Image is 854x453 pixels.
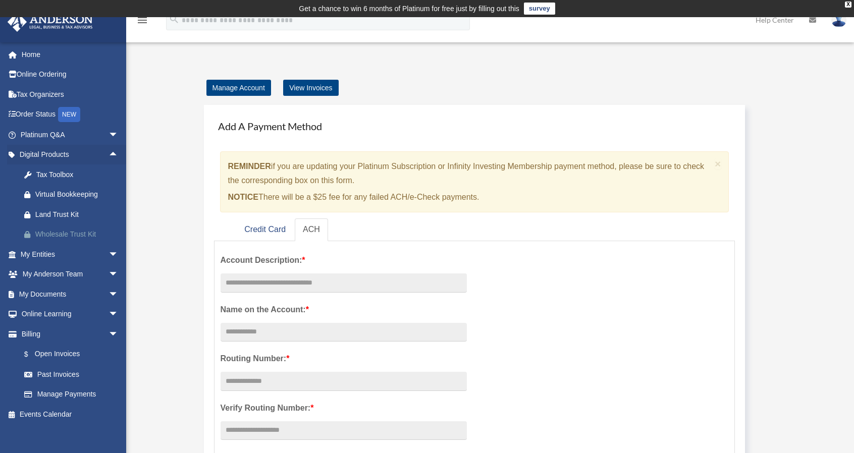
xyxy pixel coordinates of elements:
[7,145,134,165] a: Digital Productsarrow_drop_up
[524,3,555,15] a: survey
[109,304,129,325] span: arrow_drop_down
[5,12,96,32] img: Anderson Advisors Platinum Portal
[7,264,134,285] a: My Anderson Teamarrow_drop_down
[214,115,735,137] h4: Add A Payment Method
[220,151,729,212] div: if you are updating your Platinum Subscription or Infinity Investing Membership payment method, p...
[299,3,519,15] div: Get a chance to win 6 months of Platinum for free just by filling out this
[295,218,328,241] a: ACH
[109,145,129,165] span: arrow_drop_up
[14,224,134,245] a: Wholesale Trust Kit
[7,44,134,65] a: Home
[221,401,467,415] label: Verify Routing Number:
[109,264,129,285] span: arrow_drop_down
[14,204,134,224] a: Land Trust Kit
[7,324,134,344] a: Billingarrow_drop_down
[283,80,338,96] a: View Invoices
[109,324,129,345] span: arrow_drop_down
[14,384,129,405] a: Manage Payments
[845,2,851,8] div: close
[7,65,134,85] a: Online Ordering
[109,125,129,145] span: arrow_drop_down
[136,18,148,26] a: menu
[715,158,721,169] span: ×
[30,348,35,361] span: $
[228,162,271,171] strong: REMINDER
[14,364,134,384] a: Past Invoices
[7,284,134,304] a: My Documentsarrow_drop_down
[7,125,134,145] a: Platinum Q&Aarrow_drop_down
[35,168,121,181] div: Tax Toolbox
[14,185,134,205] a: Virtual Bookkeeping
[221,303,467,317] label: Name on the Account:
[7,304,134,324] a: Online Learningarrow_drop_down
[136,14,148,26] i: menu
[7,404,134,424] a: Events Calendar
[35,188,121,201] div: Virtual Bookkeeping
[14,344,134,365] a: $Open Invoices
[169,14,180,25] i: search
[7,104,134,125] a: Order StatusNEW
[7,244,134,264] a: My Entitiesarrow_drop_down
[206,80,271,96] a: Manage Account
[715,158,721,169] button: Close
[35,208,121,221] div: Land Trust Kit
[236,218,294,241] a: Credit Card
[228,193,258,201] strong: NOTICE
[221,253,467,267] label: Account Description:
[58,107,80,122] div: NEW
[14,164,134,185] a: Tax Toolbox
[7,84,134,104] a: Tax Organizers
[109,284,129,305] span: arrow_drop_down
[35,228,121,241] div: Wholesale Trust Kit
[831,13,846,27] img: User Pic
[228,190,711,204] p: There will be a $25 fee for any failed ACH/e-Check payments.
[109,244,129,265] span: arrow_drop_down
[221,352,467,366] label: Routing Number:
